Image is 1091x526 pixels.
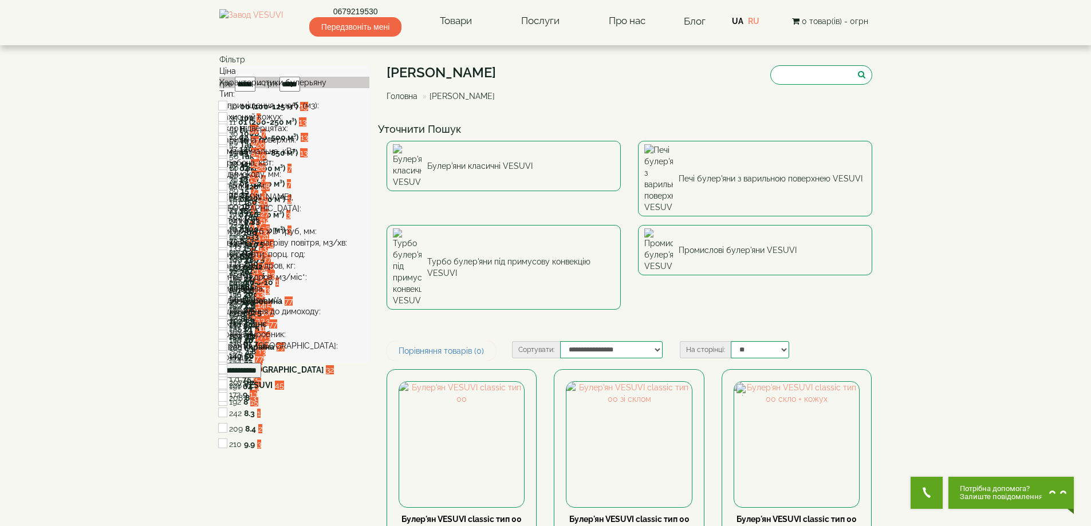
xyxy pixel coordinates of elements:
[789,15,872,27] button: 0 товар(ів) - 0грн
[301,133,308,142] span: 13
[387,341,496,361] a: Порівняння товарів (0)
[257,409,261,418] span: 1
[960,485,1043,493] span: Потрібна допомога?
[644,228,673,272] img: Промислові булер'яни VESUVI
[219,54,370,65] div: Фільтр
[244,379,273,391] label: VESUVI
[748,17,759,26] a: RU
[275,381,284,390] span: 45
[219,180,370,191] div: D топки, мм:
[258,424,262,433] span: 2
[262,216,266,226] span: 1
[219,294,370,306] div: H димоходу, м**:
[219,248,370,260] div: Час роботи, порц. год:
[219,226,370,237] div: Число труб x D труб, мм:
[219,271,370,283] div: Витрати дров, м3/міс*:
[960,493,1043,501] span: Залиште повідомлення
[219,340,370,351] div: Гарантія, [GEOGRAPHIC_DATA]:
[378,124,881,135] h4: Уточнити Пошук
[736,384,748,396] img: gift
[732,17,743,26] a: UA
[219,134,370,145] div: Варильна поверхня:
[911,477,943,509] button: Get Call button
[287,164,292,173] span: 7
[219,260,370,271] div: Вага порції дров, кг:
[219,65,370,77] div: Ціна
[219,306,370,317] div: Підключення до димоходу:
[245,392,250,404] label: 8
[387,225,621,310] a: Турбо булер'яни під примусову конвекцію VESUVI Турбо булер'яни під примусову конвекцію VESUVI
[287,179,291,188] span: 7
[219,329,370,340] div: Країна виробник:
[387,141,621,191] a: Булер'яни класичні VESUVI Булер'яни класичні VESUVI
[244,438,255,450] label: 9.9
[219,77,370,88] div: Характеристики булерьяну
[420,90,495,102] li: [PERSON_NAME]
[229,440,242,449] span: 210
[309,6,401,17] a: 0679219530
[393,228,422,306] img: Турбо булер'яни під примусову конвекцію VESUVI
[802,17,868,26] span: 0 товар(ів) - 0грн
[401,515,522,524] a: Булер'ян VESUVI classic тип 00
[286,210,290,219] span: 3
[219,317,370,329] div: ККД, %:
[644,144,673,213] img: Печі булер'яни з варильною поверхнею VESUVI
[309,17,401,37] span: Передзвоніть мені
[684,15,706,27] a: Блог
[219,100,370,111] div: V приміщення, м.куб. (м3):
[597,8,657,34] a: Про нас
[219,168,370,180] div: D димоходу, мм:
[387,92,418,101] a: Головна
[387,65,503,80] h1: [PERSON_NAME]
[680,341,731,358] label: На сторінці:
[393,144,422,188] img: Булер'яни класичні VESUVI
[300,148,308,157] span: 13
[219,351,370,363] div: Бренд:
[229,409,242,418] span: 242
[512,341,560,358] label: Сортувати:
[219,9,283,33] img: Завод VESUVI
[219,157,370,168] div: P робоча, кВт:
[244,353,253,364] label: 12
[399,382,524,507] img: Булер'ян VESUVI classic тип 00
[638,225,872,275] a: Промислові булер'яни VESUVI Промислові булер'яни VESUVI
[428,8,483,34] a: Товари
[269,319,277,329] span: 77
[219,88,370,100] div: Тип:
[245,423,256,434] label: 8.4
[326,365,334,374] span: 32
[255,354,263,363] span: 77
[638,141,872,216] a: Печі булер'яни з варильною поверхнею VESUVI Печі булер'яни з варильною поверхнею VESUVI
[252,393,256,402] span: 3
[219,237,370,248] div: Швидкість нагріву повітря, м3/хв:
[257,440,261,449] span: 3
[219,283,370,294] div: Вид палива:
[219,191,370,214] div: L [PERSON_NAME], [GEOGRAPHIC_DATA]:
[510,8,571,34] a: Послуги
[219,145,370,157] div: P максимальна, кВт:
[734,382,859,507] img: Булер'ян VESUVI classic тип 00 скло + кожух
[299,117,306,126] span: 13
[219,111,370,122] div: Захисний кожух:
[243,364,324,375] label: [GEOGRAPHIC_DATA]
[285,296,293,306] span: 77
[244,408,255,419] label: 8.3
[219,214,370,226] div: V топки, л:
[243,318,267,330] label: Заднє
[948,477,1074,509] button: Chat button
[229,393,243,402] span: 208
[229,424,243,433] span: 209
[566,382,691,507] img: Булер'ян VESUVI classic тип 00 зі склом
[229,381,242,390] span: 228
